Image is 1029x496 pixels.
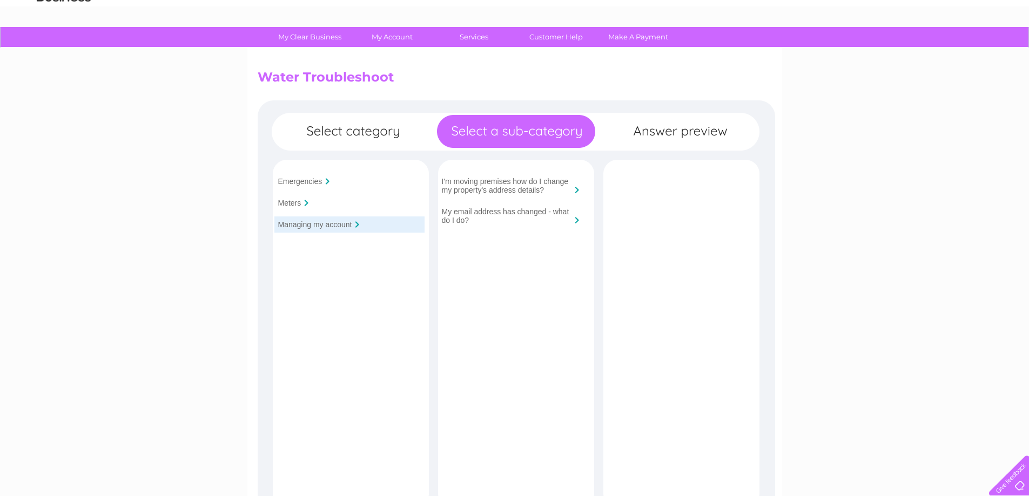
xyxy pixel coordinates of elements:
input: Managing my account [278,220,352,229]
input: Meters [278,199,301,207]
a: Customer Help [512,27,601,47]
a: 0333 014 3131 [825,5,900,19]
a: Water [839,46,859,54]
div: Clear Business is a trading name of Verastar Limited (registered in [GEOGRAPHIC_DATA] No. 3667643... [260,6,770,52]
a: Log out [993,46,1019,54]
a: Make A Payment [594,27,683,47]
a: Services [429,27,519,47]
input: My email address has changed - what do I do? [442,207,571,225]
a: Telecoms [896,46,929,54]
a: My Clear Business [265,27,354,47]
a: My Account [347,27,436,47]
img: logo.png [36,28,91,61]
input: Emergencies [278,177,322,186]
a: Energy [866,46,890,54]
a: Blog [935,46,951,54]
input: I'm moving premises how do I change my property's address details? [442,177,571,194]
h2: Water Troubleshoot [258,70,772,90]
a: Contact [957,46,984,54]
